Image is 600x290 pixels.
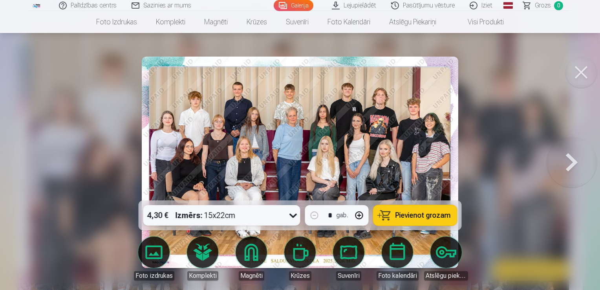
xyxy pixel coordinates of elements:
div: gab. [337,211,348,220]
div: Magnēti [239,271,264,281]
span: Pievienot grozam [395,212,451,219]
a: Foto kalendāri [318,11,380,33]
a: Suvenīri [276,11,318,33]
img: /fa1 [32,3,41,8]
a: Foto izdrukas [87,11,146,33]
a: Krūzes [237,11,276,33]
strong: Izmērs : [176,210,203,221]
div: 15x22cm [176,205,236,226]
div: Krūzes [289,271,311,281]
span: Grozs [535,1,551,10]
button: Pievienot grozam [373,205,457,226]
a: Suvenīri [327,237,371,281]
div: Foto izdrukas [134,271,174,281]
a: Foto kalendāri [375,237,419,281]
a: Foto izdrukas [132,237,176,281]
a: Komplekti [146,11,195,33]
div: Komplekti [187,271,218,281]
div: Atslēgu piekariņi [424,271,468,281]
div: 4,30 € [143,205,172,226]
a: Magnēti [195,11,237,33]
span: 0 [554,1,563,10]
div: Suvenīri [336,271,361,281]
a: Atslēgu piekariņi [380,11,446,33]
a: Magnēti [229,237,273,281]
a: Atslēgu piekariņi [424,237,468,281]
div: Foto kalendāri [377,271,419,281]
a: Komplekti [181,237,225,281]
a: Visi produkti [446,11,513,33]
a: Krūzes [278,237,322,281]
